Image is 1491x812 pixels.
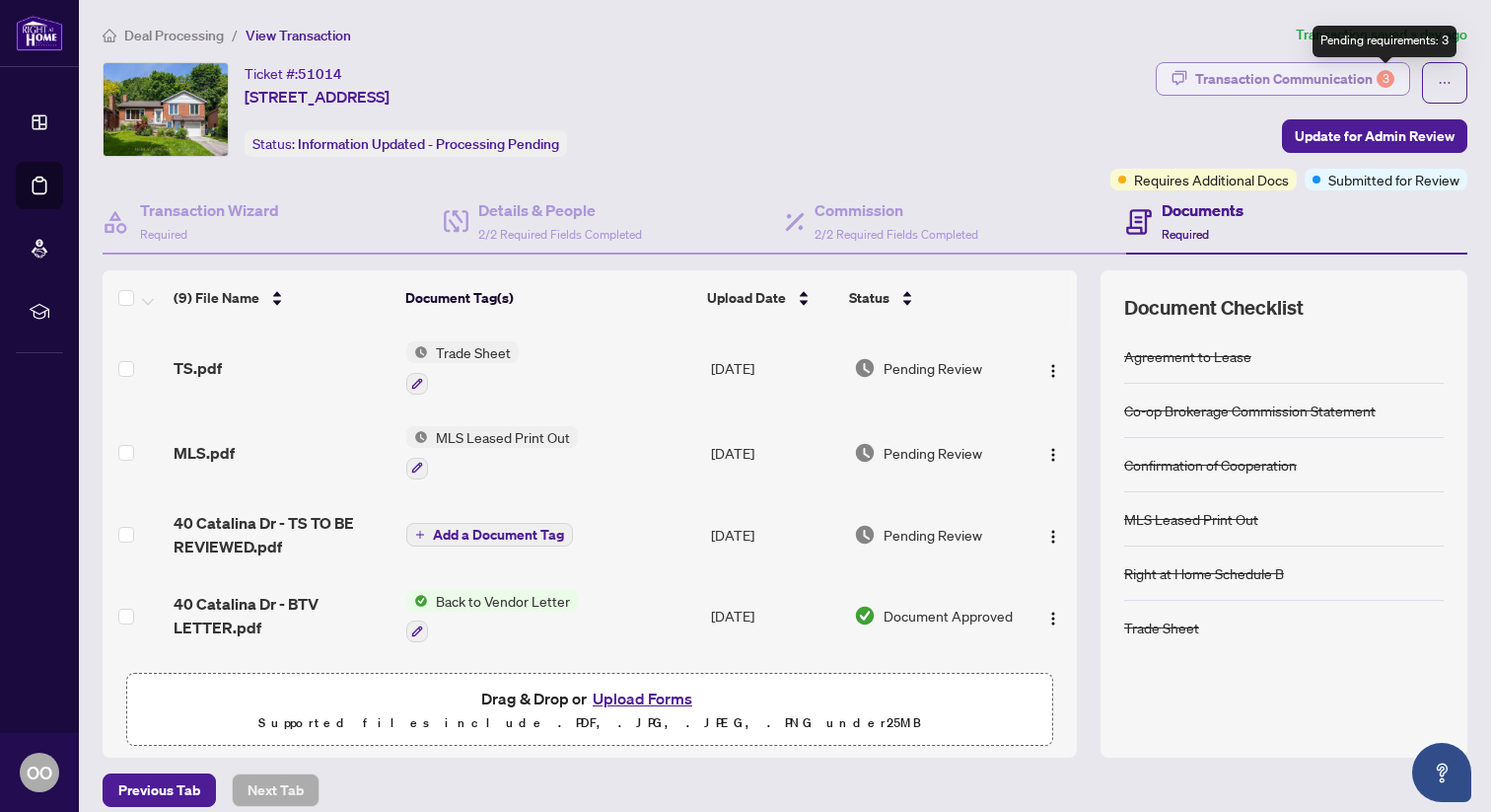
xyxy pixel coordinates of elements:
[703,658,847,743] td: [DATE]
[406,341,428,363] img: Status Icon
[481,686,698,711] span: Drag & Drop or
[16,15,63,51] img: logo
[232,774,319,807] button: Next Tab
[104,63,228,156] img: IMG-E12351734_1.jpg
[587,686,698,711] button: Upload Forms
[1045,529,1061,545] img: Logo
[1282,119,1467,153] button: Update for Admin Review
[1296,24,1467,46] article: Transaction saved a day ago
[1124,508,1258,530] div: MLS Leased Print Out
[1037,437,1069,469] button: Logo
[1124,345,1251,367] div: Agreement to Lease
[815,198,978,222] h4: Commission
[854,357,876,379] img: Document Status
[1037,352,1069,384] button: Logo
[27,759,52,786] span: OO
[406,426,428,448] img: Status Icon
[699,270,842,326] th: Upload Date
[415,530,425,540] span: plus
[884,524,982,546] span: Pending Review
[854,442,876,464] img: Document Status
[703,410,847,495] td: [DATE]
[124,27,224,44] span: Deal Processing
[140,198,279,222] h4: Transaction Wizard
[1195,63,1394,95] div: Transaction Communication
[245,85,390,109] span: [STREET_ADDRESS]
[1162,198,1243,222] h4: Documents
[246,27,351,44] span: View Transaction
[478,227,642,242] span: 2/2 Required Fields Completed
[884,442,982,464] span: Pending Review
[406,523,573,547] button: Add a Document Tag
[406,590,428,612] img: Status Icon
[428,590,578,612] span: Back to Vendor Letter
[433,528,564,542] span: Add a Document Tag
[174,356,222,380] span: TS.pdf
[707,287,786,309] span: Upload Date
[884,357,982,379] span: Pending Review
[1045,447,1061,463] img: Logo
[298,65,342,83] span: 51014
[841,270,1020,326] th: Status
[166,270,397,326] th: (9) File Name
[1162,227,1209,242] span: Required
[884,605,1013,627] span: Document Approved
[397,270,699,326] th: Document Tag(s)
[298,135,559,153] span: Information Updated - Processing Pending
[232,24,238,46] li: /
[1328,169,1459,190] span: Submitted for Review
[478,198,642,222] h4: Details & People
[1295,120,1455,152] span: Update for Admin Review
[245,62,342,85] div: Ticket #:
[118,775,200,806] span: Previous Tab
[174,287,259,309] span: (9) File Name
[127,674,1052,747] span: Drag & Drop orUpload FormsSupported files include .PDF, .JPG, .JPEG, .PNG under25MB
[1124,400,1376,421] div: Co-op Brokerage Commission Statement
[1045,611,1061,627] img: Logo
[1124,562,1284,584] div: Right at Home Schedule B
[1313,26,1456,57] div: Pending requirements: 3
[815,227,978,242] span: 2/2 Required Fields Completed
[406,426,578,480] button: Status IconMLS Leased Print Out
[1377,70,1394,88] div: 3
[1134,169,1289,190] span: Requires Additional Docs
[1156,62,1410,96] button: Transaction Communication3
[406,341,519,395] button: Status IconTrade Sheet
[703,495,847,574] td: [DATE]
[1124,454,1297,476] div: Confirmation of Cooperation
[140,227,187,242] span: Required
[1412,743,1471,802] button: Open asap
[703,574,847,659] td: [DATE]
[406,522,573,548] button: Add a Document Tag
[428,426,578,448] span: MLS Leased Print Out
[703,326,847,410] td: [DATE]
[245,130,567,157] div: Status:
[854,605,876,627] img: Document Status
[103,774,216,807] button: Previous Tab
[1124,617,1199,638] div: Trade Sheet
[1037,600,1069,631] button: Logo
[139,711,1040,735] p: Supported files include .PDF, .JPG, .JPEG, .PNG under 25 MB
[428,341,519,363] span: Trade Sheet
[849,287,889,309] span: Status
[103,29,116,42] span: home
[174,592,390,639] span: 40 Catalina Dr - BTV LETTER.pdf
[1124,294,1304,322] span: Document Checklist
[406,590,578,643] button: Status IconBack to Vendor Letter
[174,441,235,465] span: MLS.pdf
[174,511,390,558] span: 40 Catalina Dr - TS TO BE REVIEWED.pdf
[1438,76,1452,90] span: ellipsis
[1045,363,1061,379] img: Logo
[1037,519,1069,551] button: Logo
[854,524,876,546] img: Document Status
